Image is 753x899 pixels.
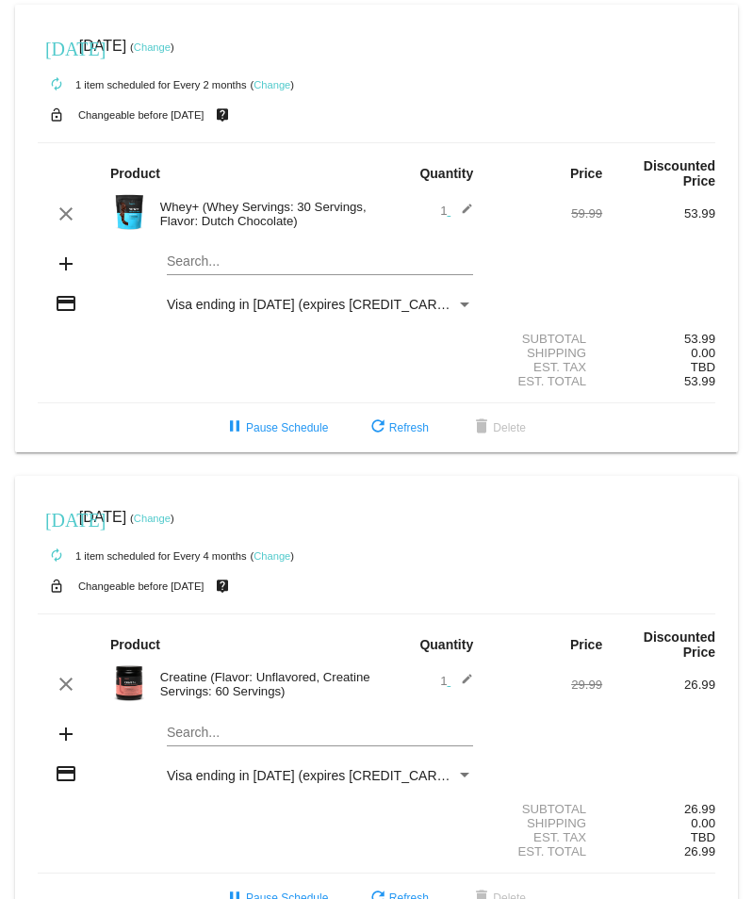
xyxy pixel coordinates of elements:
span: 1 [440,674,473,688]
strong: Price [570,637,602,652]
div: Est. Tax [489,360,602,374]
strong: Product [110,166,160,181]
mat-icon: add [55,723,77,745]
div: Subtotal [489,802,602,816]
div: 53.99 [602,206,715,221]
small: Changeable before [DATE] [78,109,205,121]
mat-icon: [DATE] [45,36,68,58]
small: ( ) [130,41,174,53]
mat-icon: edit [450,673,473,695]
mat-select: Payment Method [167,768,473,783]
span: TBD [691,830,715,844]
div: Shipping [489,816,602,830]
img: Image-1-Carousel-Whey-2lb-Dutch-Chocolate-no-badge-Transp.png [110,193,148,231]
strong: Price [570,166,602,181]
button: Delete [455,411,541,445]
span: Delete [470,421,526,434]
mat-icon: lock_open [45,574,68,598]
div: 53.99 [602,332,715,346]
span: 0.00 [691,346,715,360]
mat-icon: [DATE] [45,507,68,530]
div: Creatine (Flavor: Unflavored, Creatine Servings: 60 Servings) [151,670,377,698]
span: 53.99 [684,374,715,388]
strong: Quantity [419,637,473,652]
strong: Discounted Price [644,158,715,188]
span: Pause Schedule [223,421,328,434]
span: 0.00 [691,816,715,830]
span: Visa ending in [DATE] (expires [CREDIT_CARD_DATA]) [167,768,495,783]
strong: Quantity [419,166,473,181]
mat-select: Payment Method [167,297,473,312]
div: 26.99 [602,802,715,816]
small: 1 item scheduled for Every 4 months [38,550,247,562]
div: Subtotal [489,332,602,346]
small: ( ) [250,550,294,562]
a: Change [134,513,171,524]
div: 29.99 [489,678,602,692]
mat-icon: add [55,253,77,275]
input: Search... [167,254,473,270]
mat-icon: clear [55,203,77,225]
span: TBD [691,360,715,374]
input: Search... [167,726,473,741]
mat-icon: delete [470,417,493,439]
small: ( ) [250,79,294,90]
mat-icon: credit_card [55,292,77,315]
div: Shipping [489,346,602,360]
mat-icon: refresh [367,417,389,439]
span: 1 [440,204,473,218]
strong: Discounted Price [644,629,715,660]
small: 1 item scheduled for Every 2 months [38,79,247,90]
a: Change [254,79,290,90]
mat-icon: autorenew [45,74,68,96]
strong: Product [110,637,160,652]
button: Refresh [352,411,444,445]
div: Whey+ (Whey Servings: 30 Servings, Flavor: Dutch Chocolate) [151,200,377,228]
div: Est. Tax [489,830,602,844]
div: 59.99 [489,206,602,221]
div: 26.99 [602,678,715,692]
small: Changeable before [DATE] [78,580,205,592]
mat-icon: live_help [211,574,234,598]
button: Pause Schedule [208,411,343,445]
span: 26.99 [684,844,715,858]
a: Change [134,41,171,53]
mat-icon: credit_card [55,762,77,785]
mat-icon: clear [55,673,77,695]
mat-icon: pause [223,417,246,439]
img: Image-1-Carousel-Creatine-60S-1000x1000-Transp.png [110,664,148,702]
span: Visa ending in [DATE] (expires [CREDIT_CARD_DATA]) [167,297,495,312]
a: Change [254,550,290,562]
div: Est. Total [489,844,602,858]
small: ( ) [130,513,174,524]
mat-icon: edit [450,203,473,225]
mat-icon: autorenew [45,545,68,567]
span: Refresh [367,421,429,434]
mat-icon: live_help [211,103,234,127]
mat-icon: lock_open [45,103,68,127]
div: Est. Total [489,374,602,388]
